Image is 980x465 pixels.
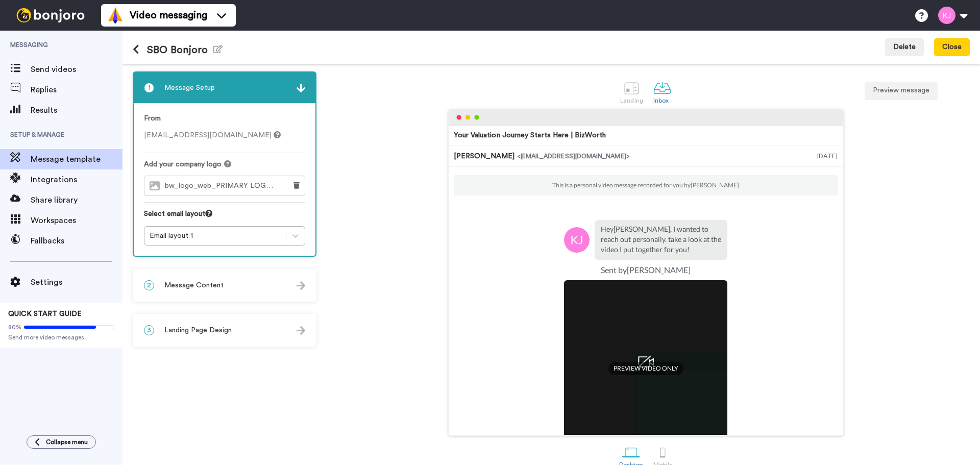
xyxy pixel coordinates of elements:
td: Sent by [PERSON_NAME] [564,260,727,280]
span: Add your company logo [144,159,222,169]
span: bw_logo_web_PRIMARY LOGO.png [165,182,281,190]
div: 3Landing Page Design [133,314,316,347]
span: Video messaging [130,8,207,22]
a: Inbox [648,74,676,109]
span: Message Content [164,280,224,290]
img: arrow.svg [297,326,305,335]
span: 2 [144,280,154,290]
span: 1 [144,83,154,93]
span: Integrations [31,174,122,186]
div: Inbox [653,97,671,104]
img: f9b1c19a-c2ef-4a18-b9b6-c82dae5bdc3a-thumb.jpg [564,280,727,444]
iframe: Intercom live chat [945,430,970,455]
p: This is a personal video message recorded for you by [PERSON_NAME] [552,181,739,189]
div: Your Valuation Journey Starts Here | BizWorth [454,130,606,140]
button: Close [934,38,970,57]
span: Message Setup [164,83,215,93]
img: kj.png [564,227,590,253]
span: [EMAIL_ADDRESS][DOMAIN_NAME] [144,132,281,139]
a: Landing [615,74,648,109]
div: Landing [620,97,643,104]
div: [PERSON_NAME] [454,151,817,161]
div: 2Message Content [133,269,316,302]
span: Landing Page Design [164,325,232,335]
span: 80% [8,323,21,331]
span: Share library [31,194,122,206]
div: Select email layout [144,209,305,226]
span: Collapse menu [46,438,88,446]
img: arrow.svg [297,281,305,290]
span: Workspaces [31,214,122,227]
span: Results [31,104,122,116]
img: arrow.svg [297,84,305,92]
p: Hey [PERSON_NAME] , I wanted to reach out personally. take a look at the video I put together for... [601,224,721,255]
span: Message template [31,153,122,165]
button: Delete [885,38,924,57]
button: Collapse menu [27,435,96,449]
span: Replies [31,84,122,96]
img: vm-color.svg [107,7,124,23]
img: bj-logo-header-white.svg [12,8,89,22]
span: Fallbacks [31,235,122,247]
span: 3 [144,325,154,335]
span: Send more video messages [8,333,114,341]
div: Email layout 1 [150,231,281,241]
span: <[EMAIL_ADDRESS][DOMAIN_NAME]> [517,153,630,159]
span: Settings [31,276,122,288]
span: PREVIEW VIDEO ONLY [608,362,683,375]
button: Preview message [865,82,938,100]
span: Send videos [31,63,122,76]
h1: SBO Bonjoro [133,44,223,56]
label: From [144,113,161,124]
div: [DATE] [817,151,838,161]
span: QUICK START GUIDE [8,310,82,317]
